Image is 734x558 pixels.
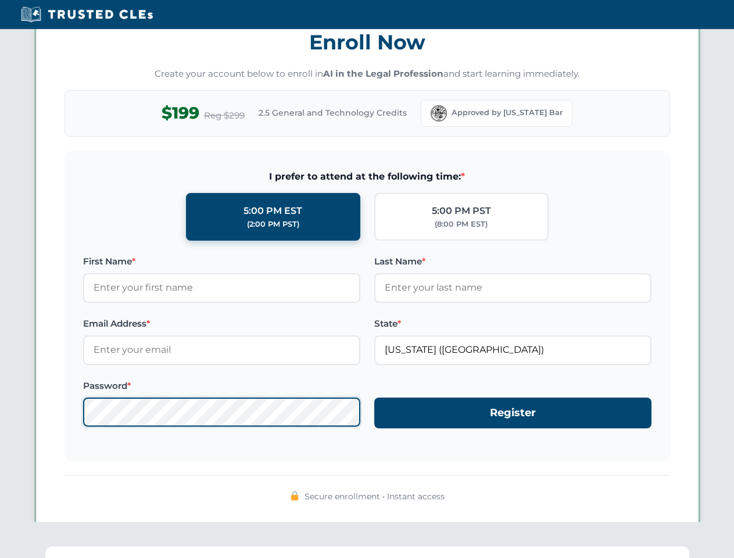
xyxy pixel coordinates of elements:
[374,317,651,331] label: State
[83,317,360,331] label: Email Address
[83,273,360,302] input: Enter your first name
[435,219,488,230] div: (8:00 PM EST)
[374,255,651,269] label: Last Name
[374,335,651,364] input: Florida (FL)
[17,6,156,23] img: Trusted CLEs
[244,203,302,219] div: 5:00 PM EST
[65,24,670,60] h3: Enroll Now
[83,255,360,269] label: First Name
[431,105,447,121] img: Florida Bar
[305,490,445,503] span: Secure enrollment • Instant access
[83,335,360,364] input: Enter your email
[204,109,245,123] span: Reg $299
[83,169,651,184] span: I prefer to attend at the following time:
[259,106,407,119] span: 2.5 General and Technology Credits
[374,398,651,428] button: Register
[452,107,563,119] span: Approved by [US_STATE] Bar
[65,67,670,81] p: Create your account below to enroll in and start learning immediately.
[162,100,199,126] span: $199
[247,219,299,230] div: (2:00 PM PST)
[432,203,491,219] div: 5:00 PM PST
[83,379,360,393] label: Password
[374,273,651,302] input: Enter your last name
[290,491,299,500] img: 🔒
[323,68,443,79] strong: AI in the Legal Profession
